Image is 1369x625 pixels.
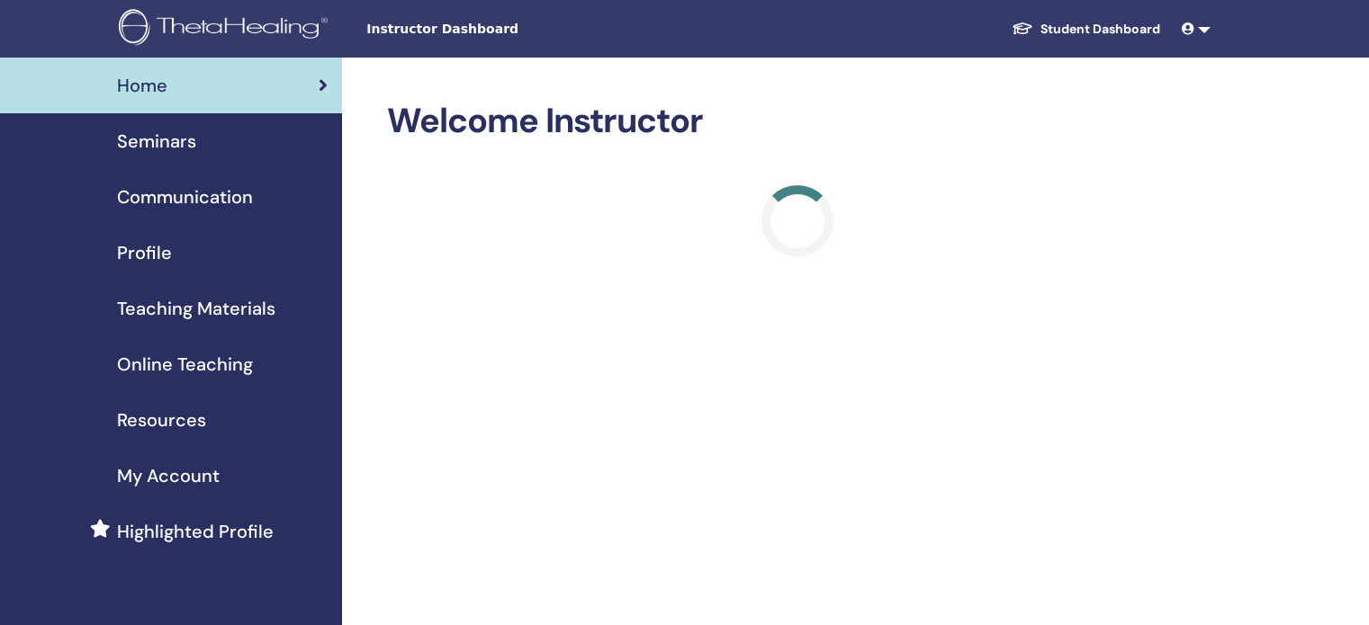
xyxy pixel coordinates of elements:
span: Communication [117,183,253,210]
img: logo.png [119,9,334,49]
span: Profile [117,239,172,266]
span: Highlighted Profile [117,518,274,545]
span: Seminars [117,128,196,155]
h2: Welcome Instructor [387,101,1207,142]
span: Online Teaching [117,351,253,378]
span: Instructor Dashboard [366,20,636,39]
span: Home [117,72,167,99]
span: My Account [117,462,220,489]
a: Student Dashboard [997,13,1175,46]
span: Resources [117,406,206,433]
img: graduation-cap-white.svg [1012,21,1033,36]
span: Teaching Materials [117,295,275,322]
